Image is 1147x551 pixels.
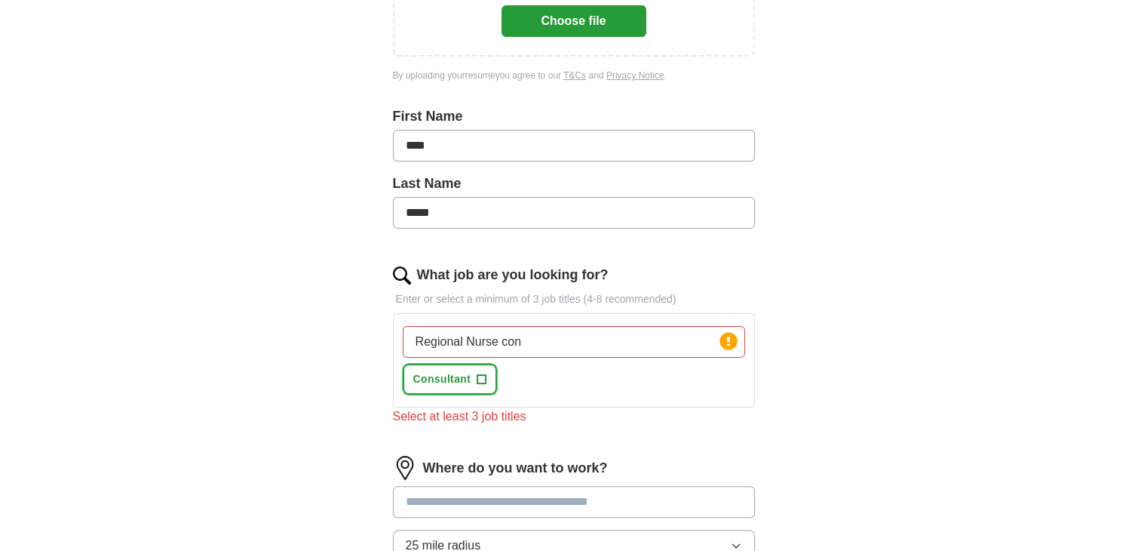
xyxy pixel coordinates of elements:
div: Select at least 3 job titles [393,408,755,426]
img: search.png [393,266,411,285]
button: Consultant [403,364,498,395]
span: Consultant [413,371,471,387]
img: location.png [393,456,417,480]
input: Type a job title and press enter [403,326,745,358]
button: Choose file [501,5,646,37]
div: By uploading your resume you agree to our and . [393,69,755,82]
label: Where do you want to work? [423,458,608,479]
label: First Name [393,106,755,127]
a: Privacy Notice [606,70,664,81]
label: What job are you looking for? [417,265,609,285]
label: Last Name [393,174,755,194]
p: Enter or select a minimum of 3 job titles (4-8 recommended) [393,291,755,307]
a: T&Cs [563,70,586,81]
